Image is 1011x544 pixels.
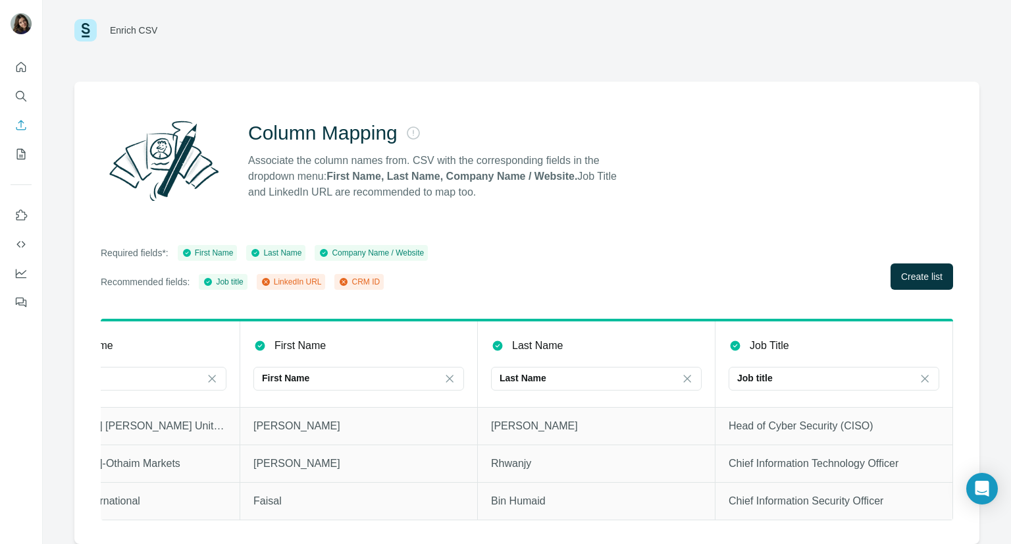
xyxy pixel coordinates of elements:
p: Faisal [253,493,464,509]
button: Use Surfe on LinkedIn [11,204,32,227]
p: Bin Humaid [491,493,702,509]
button: Search [11,84,32,108]
p: [PERSON_NAME]-Othaim Markets [16,456,226,472]
p: Last Name [500,371,546,385]
div: LinkedIn URL [261,276,322,288]
p: [PERSON_NAME] [253,418,464,434]
div: Company Name / Website [319,247,424,259]
button: Feedback [11,290,32,314]
div: Enrich CSV [110,24,157,37]
p: [PERSON_NAME] [253,456,464,472]
p: Last Name [512,338,563,354]
button: Enrich CSV [11,113,32,137]
p: First Name [274,338,326,354]
p: ACWA Power International [16,493,226,509]
div: CRM ID [338,276,380,288]
span: Create list [901,270,943,283]
img: Surfe Illustration - Column Mapping [101,113,227,208]
p: Associate the column names from. CSV with the corresponding fields in the dropdown menu: Job Titl... [248,153,629,200]
p: Recommended fields: [101,275,190,288]
p: Required fields*: [101,246,168,259]
p: Chief Information Technology Officer [729,456,939,472]
button: Dashboard [11,261,32,285]
div: Last Name [250,247,301,259]
div: Open Intercom Messenger [966,473,998,504]
p: Chief Information Security Officer [729,493,939,509]
div: Job title [203,276,243,288]
img: Avatar [11,13,32,34]
img: Surfe Logo [74,19,97,41]
p: [PERSON_NAME] [491,418,702,434]
div: First Name [182,247,234,259]
p: Company Name [37,338,113,354]
p: Head of Cyber Security (CISO) [729,418,939,434]
p: First Name [262,371,309,385]
button: Use Surfe API [11,232,32,256]
button: My lists [11,142,32,166]
p: [PERSON_NAME] [PERSON_NAME] United Finance [16,418,226,434]
h2: Column Mapping [248,121,398,145]
p: Rhwanjy [491,456,702,472]
strong: First Name, Last Name, Company Name / Website. [326,171,577,182]
p: Job Title [750,338,789,354]
button: Quick start [11,55,32,79]
button: Create list [891,263,953,290]
p: Job title [737,371,773,385]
